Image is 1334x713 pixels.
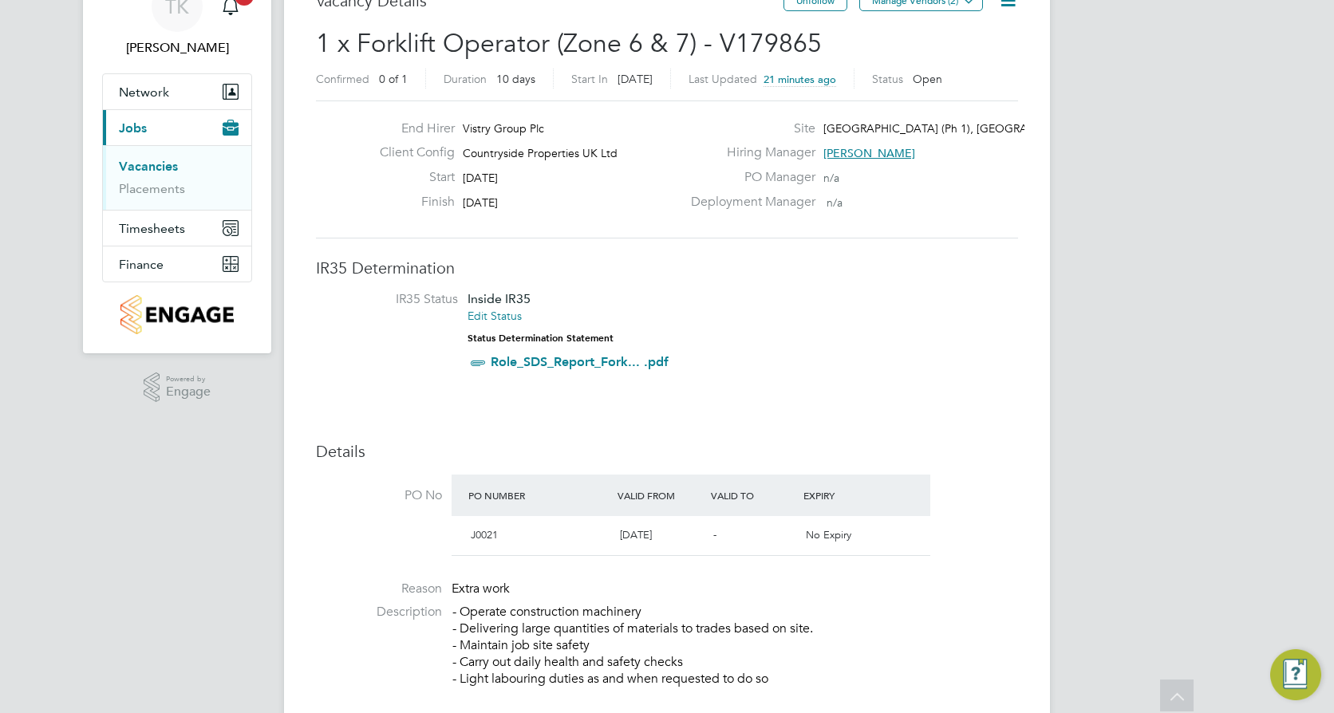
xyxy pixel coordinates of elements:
[463,146,618,160] span: Countryside Properties UK Ltd
[316,487,442,504] label: PO No
[103,74,251,109] button: Network
[379,72,408,86] span: 0 of 1
[468,333,614,344] strong: Status Determination Statement
[823,146,915,160] span: [PERSON_NAME]
[614,481,707,510] div: Valid From
[119,120,147,136] span: Jobs
[103,145,251,210] div: Jobs
[468,291,531,306] span: Inside IR35
[464,481,614,510] div: PO Number
[872,72,903,86] label: Status
[799,481,893,510] div: Expiry
[463,195,498,210] span: [DATE]
[681,120,815,137] label: Site
[316,72,369,86] label: Confirmed
[119,257,164,272] span: Finance
[444,72,487,86] label: Duration
[620,528,652,542] span: [DATE]
[764,73,836,86] span: 21 minutes ago
[471,528,498,542] span: J0021
[571,72,608,86] label: Start In
[491,354,669,369] a: Role_SDS_Report_Fork... .pdf
[463,171,498,185] span: [DATE]
[119,181,185,196] a: Placements
[367,194,455,211] label: Finish
[103,246,251,282] button: Finance
[913,72,942,86] span: Open
[681,194,815,211] label: Deployment Manager
[120,295,233,334] img: countryside-properties-logo-retina.png
[316,441,1018,462] h3: Details
[316,28,822,59] span: 1 x Forklift Operator (Zone 6 & 7) - V179865
[332,291,458,308] label: IR35 Status
[806,528,851,542] span: No Expiry
[119,159,178,174] a: Vacancies
[681,169,815,186] label: PO Manager
[367,120,455,137] label: End Hirer
[102,38,252,57] span: Tyler Kelly
[119,221,185,236] span: Timesheets
[468,309,522,323] a: Edit Status
[166,372,211,386] span: Powered by
[496,72,535,86] span: 10 days
[316,258,1018,278] h3: IR35 Determination
[316,581,442,597] label: Reason
[119,85,169,100] span: Network
[367,169,455,186] label: Start
[823,121,1091,136] span: [GEOGRAPHIC_DATA] (Ph 1), [GEOGRAPHIC_DATA]
[827,195,843,210] span: n/a
[681,144,815,161] label: Hiring Manager
[316,604,442,620] label: Description
[463,121,544,136] span: Vistry Group Plc
[713,528,716,542] span: -
[452,604,1018,687] p: - Operate construction machinery - Delivering large quantities of materials to trades based on si...
[103,211,251,246] button: Timesheets
[144,372,211,403] a: Powered byEngage
[823,171,839,185] span: n/a
[452,581,510,597] span: Extra work
[689,72,757,86] label: Last Updated
[367,144,455,161] label: Client Config
[103,110,251,145] button: Jobs
[1270,649,1321,700] button: Engage Resource Center
[102,295,252,334] a: Go to home page
[707,481,800,510] div: Valid To
[166,385,211,399] span: Engage
[618,72,653,86] span: [DATE]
